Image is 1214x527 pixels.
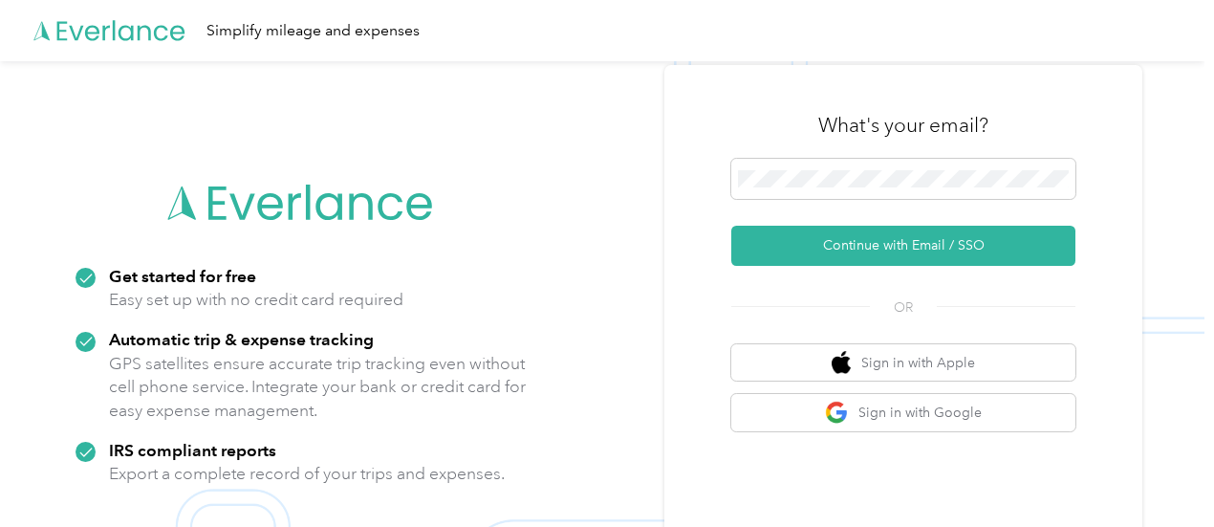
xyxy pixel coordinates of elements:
p: GPS satellites ensure accurate trip tracking even without cell phone service. Integrate your bank... [109,352,527,423]
button: Continue with Email / SSO [731,226,1075,266]
button: google logoSign in with Google [731,394,1075,431]
p: Easy set up with no credit card required [109,288,403,312]
strong: Automatic trip & expense tracking [109,329,374,349]
strong: IRS compliant reports [109,440,276,460]
span: OR [870,297,937,318]
img: apple logo [832,351,851,375]
strong: Get started for free [109,266,256,286]
h3: What's your email? [818,112,988,139]
button: apple logoSign in with Apple [731,344,1075,382]
img: google logo [825,401,849,425]
p: Export a complete record of your trips and expenses. [109,462,505,486]
div: Simplify mileage and expenses [206,19,420,43]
